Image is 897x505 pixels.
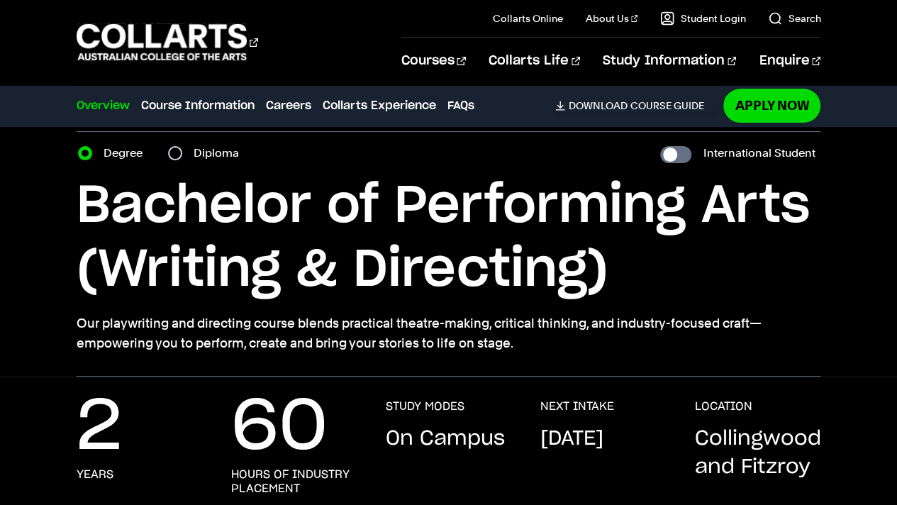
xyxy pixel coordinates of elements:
label: Degree [104,143,151,163]
h1: Bachelor of Performing Arts (Writing & Directing) [77,174,821,302]
h3: LOCATION [694,399,752,414]
p: 60 [231,399,328,456]
a: Overview [77,97,130,114]
a: Careers [266,97,311,114]
p: [DATE] [540,425,603,453]
a: Course Information [141,97,255,114]
a: FAQs [447,97,474,114]
a: Student Login [660,11,745,26]
p: Our playwriting and directing course blends practical theatre-making, critical thinking, and indu... [77,313,821,353]
h3: STUDY MODES [385,399,464,414]
h3: NEXT INTAKE [540,399,613,414]
a: Enquire [759,38,820,84]
a: Collarts Online [493,11,563,26]
h3: years [77,467,113,482]
label: International Student [703,143,815,163]
div: Go to homepage [77,22,258,62]
p: 2 [77,399,122,456]
a: About Us [586,11,638,26]
p: On Campus [385,425,504,453]
p: Collingwood and Fitzroy [694,425,820,482]
a: Search [768,11,820,26]
a: Collarts Experience [323,97,436,114]
a: Collarts Life [489,38,580,84]
a: DownloadCourse Guide [555,99,715,112]
a: Apply Now [723,89,820,122]
h3: hours of industry placement [231,467,357,496]
span: Download [568,99,627,112]
a: Study Information [603,38,736,84]
a: Courses [401,38,466,84]
label: Diploma [194,143,247,163]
